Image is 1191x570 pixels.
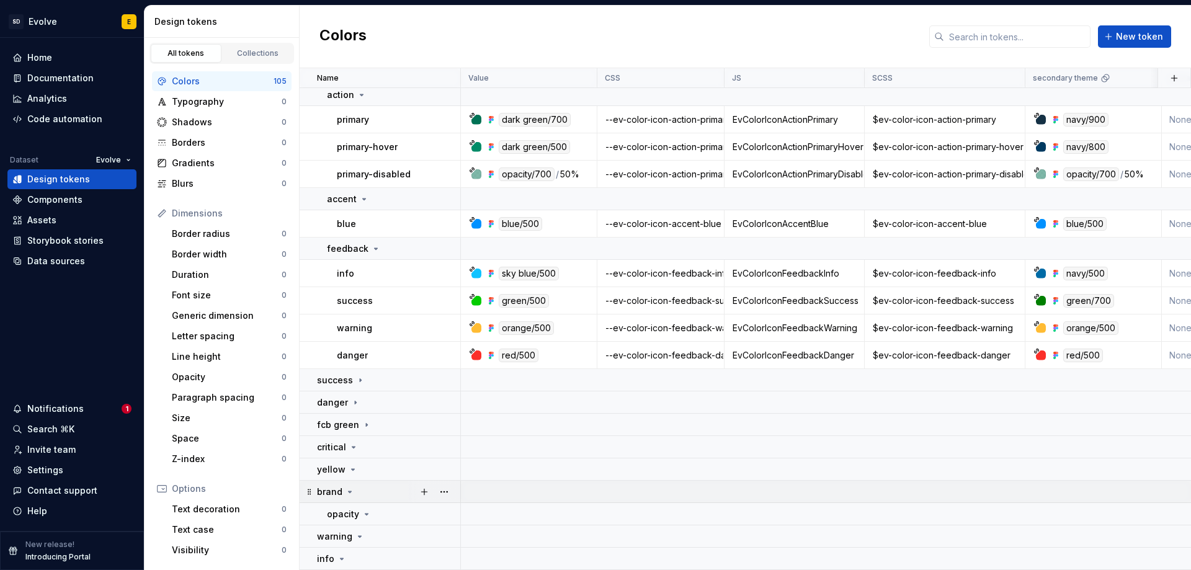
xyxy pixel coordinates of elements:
[27,505,47,517] div: Help
[605,73,620,83] p: CSS
[865,295,1024,307] div: $ev-color-icon-feedback-success
[499,294,549,308] div: green/500
[499,167,555,181] div: opacity/700
[865,349,1024,362] div: $ev-color-icon-feedback-danger
[172,177,282,190] div: Blurs
[282,372,287,382] div: 0
[172,269,282,281] div: Duration
[865,141,1024,153] div: $ev-color-icon-action-primary-hover
[317,374,353,386] p: success
[172,289,282,301] div: Font size
[499,140,570,154] div: dark green/500
[1116,30,1163,43] span: New token
[865,114,1024,126] div: $ev-color-icon-action-primary
[29,16,57,28] div: Evolve
[337,114,369,126] p: primary
[1033,73,1098,83] p: secondary theme
[172,483,287,495] div: Options
[317,419,359,431] p: fcb green
[499,349,538,362] div: red/500
[1125,167,1144,181] div: 50%
[152,112,292,132] a: Shadows0
[598,114,723,126] div: --ev-color-icon-action-primary
[167,347,292,367] a: Line height0
[317,463,346,476] p: yellow
[282,290,287,300] div: 0
[327,243,368,255] p: feedback
[172,432,282,445] div: Space
[317,530,352,543] p: warning
[282,413,287,423] div: 0
[598,295,723,307] div: --ev-color-icon-feedback-success
[337,141,398,153] p: primary-hover
[317,553,334,565] p: info
[944,25,1091,48] input: Search in tokens...
[337,322,372,334] p: warning
[337,267,354,280] p: info
[282,179,287,189] div: 0
[172,75,274,87] div: Colors
[282,393,287,403] div: 0
[27,484,97,497] div: Contact support
[327,508,359,520] p: opacity
[598,141,723,153] div: --ev-color-icon-action-primary-hover
[27,51,52,64] div: Home
[282,158,287,168] div: 0
[27,214,56,226] div: Assets
[154,16,294,28] div: Design tokens
[282,229,287,239] div: 0
[7,399,136,419] button: Notifications1
[167,499,292,519] a: Text decoration0
[172,207,287,220] div: Dimensions
[167,244,292,264] a: Border width0
[152,71,292,91] a: Colors105
[167,388,292,407] a: Paragraph spacing0
[7,169,136,189] a: Design tokens
[172,136,282,149] div: Borders
[172,453,282,465] div: Z-index
[9,14,24,29] div: SD
[598,322,723,334] div: --ev-color-icon-feedback-warning
[7,231,136,251] a: Storybook stories
[2,8,141,35] button: SDEvolveE
[327,89,354,101] p: action
[25,540,74,550] p: New release!
[282,352,287,362] div: 0
[282,454,287,464] div: 0
[152,92,292,112] a: Typography0
[122,404,132,414] span: 1
[172,350,282,363] div: Line height
[1063,321,1118,335] div: orange/500
[7,419,136,439] button: Search ⌘K
[865,168,1024,180] div: $ev-color-icon-action-primary-disabled
[282,525,287,535] div: 0
[172,371,282,383] div: Opacity
[96,155,121,165] span: Evolve
[1098,25,1171,48] button: New token
[155,48,217,58] div: All tokens
[172,248,282,261] div: Border width
[725,322,863,334] div: EvColorIconFeedbackWarning
[7,48,136,68] a: Home
[172,330,282,342] div: Letter spacing
[172,96,282,108] div: Typography
[499,321,554,335] div: orange/500
[27,255,85,267] div: Data sources
[167,408,292,428] a: Size0
[282,97,287,107] div: 0
[598,218,723,230] div: --ev-color-icon-accent-blue
[317,396,348,409] p: danger
[172,503,282,515] div: Text decoration
[10,155,38,165] div: Dataset
[327,193,357,205] p: accent
[27,423,74,435] div: Search ⌘K
[7,460,136,480] a: Settings
[1063,167,1119,181] div: opacity/700
[282,545,287,555] div: 0
[1063,217,1107,231] div: blue/500
[337,168,411,180] p: primary-disabled
[167,540,292,560] a: Visibility0
[499,267,559,280] div: sky blue/500
[27,403,84,415] div: Notifications
[172,116,282,128] div: Shadows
